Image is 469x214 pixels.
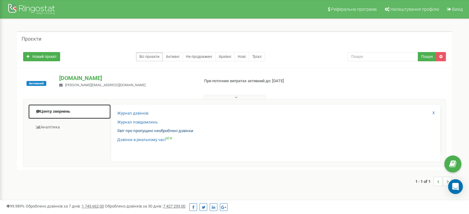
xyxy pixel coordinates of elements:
a: Нові [234,52,249,61]
span: Оброблено дзвінків за 7 днів : [26,204,104,208]
span: Налаштування профілю [390,7,439,12]
a: Активні [163,52,183,61]
span: [PERSON_NAME][EMAIL_ADDRESS][DOMAIN_NAME] [65,83,146,87]
a: Аналiтика [28,120,111,135]
span: Реферальна програма [331,7,377,12]
a: Новий проєкт [23,52,60,61]
a: Звіт про пропущені необроблені дзвінки [117,128,193,134]
a: X [432,110,435,116]
input: Пошук [347,52,418,61]
a: Центр звернень [28,104,111,119]
p: [DOMAIN_NAME] [59,74,194,82]
h5: Проєкти [22,36,41,42]
sup: NEW [166,137,172,140]
a: Журнал повідомлень [117,119,158,125]
span: 99,989% [6,204,25,208]
a: Журнал дзвінків [117,111,148,116]
u: 7 427 293,00 [163,204,185,208]
span: Вихід [452,7,463,12]
div: Open Intercom Messenger [448,179,463,194]
u: 1 745 662,00 [82,204,104,208]
span: Активний [27,81,46,86]
p: При поточних витратах активний до: [DATE] [204,78,303,84]
span: 1 - 1 of 1 [415,177,434,186]
a: Архівні [215,52,235,61]
a: Тріал [249,52,265,61]
a: Всі проєкти [136,52,163,61]
span: Оброблено дзвінків за 30 днів : [105,204,185,208]
a: Дзвінки в реальному часіNEW [117,137,172,143]
nav: ... [415,171,452,192]
button: Пошук [418,52,436,61]
a: Не продовжені [183,52,216,61]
